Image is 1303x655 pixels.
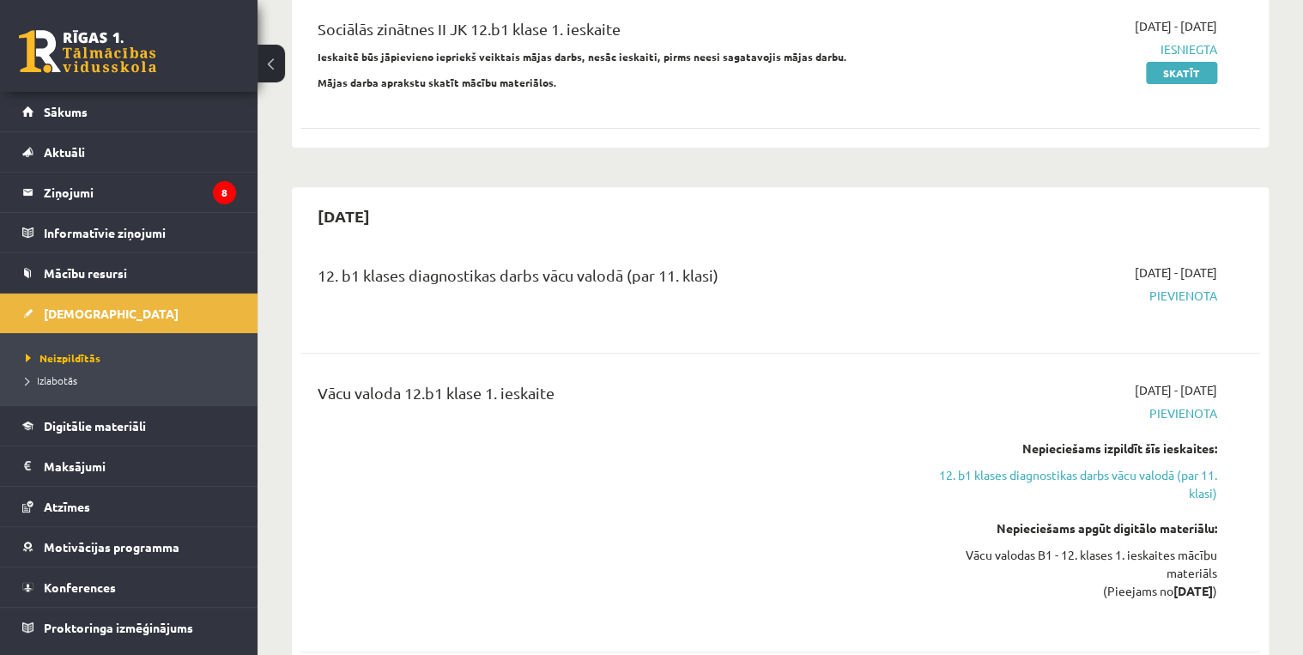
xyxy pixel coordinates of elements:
[44,213,236,252] legend: Informatīvie ziņojumi
[22,567,236,607] a: Konferences
[935,40,1217,58] span: Iesniegta
[44,144,85,160] span: Aktuāli
[22,608,236,647] a: Proktoringa izmēģinājums
[318,50,847,64] strong: Ieskaitē būs jāpievieno iepriekš veiktais mājas darbs, nesāc ieskaiti, pirms neesi sagatavojis mā...
[44,579,116,595] span: Konferences
[44,306,179,321] span: [DEMOGRAPHIC_DATA]
[44,620,193,635] span: Proktoringa izmēģinājums
[1135,17,1217,35] span: [DATE] - [DATE]
[22,446,236,486] a: Maksājumi
[26,350,240,366] a: Neizpildītās
[26,373,77,387] span: Izlabotās
[44,265,127,281] span: Mācību resursi
[318,76,557,89] strong: Mājas darba aprakstu skatīt mācību materiālos.
[935,440,1217,458] div: Nepieciešams izpildīt šīs ieskaites:
[26,373,240,388] a: Izlabotās
[935,519,1217,537] div: Nepieciešams apgūt digitālo materiālu:
[26,351,100,365] span: Neizpildītās
[44,104,88,119] span: Sākums
[22,173,236,212] a: Ziņojumi8
[44,539,179,555] span: Motivācijas programma
[44,173,236,212] legend: Ziņojumi
[44,499,90,514] span: Atzīmes
[22,406,236,446] a: Digitālie materiāli
[19,30,156,73] a: Rīgas 1. Tālmācības vidusskola
[22,294,236,333] a: [DEMOGRAPHIC_DATA]
[935,404,1217,422] span: Pievienota
[1135,264,1217,282] span: [DATE] - [DATE]
[935,546,1217,600] div: Vācu valodas B1 - 12. klases 1. ieskaites mācību materiāls (Pieejams no )
[22,527,236,567] a: Motivācijas programma
[22,487,236,526] a: Atzīmes
[318,17,909,49] div: Sociālās zinātnes II JK 12.b1 klase 1. ieskaite
[1135,381,1217,399] span: [DATE] - [DATE]
[22,213,236,252] a: Informatīvie ziņojumi
[213,181,236,204] i: 8
[318,381,909,413] div: Vācu valoda 12.b1 klase 1. ieskaite
[935,287,1217,305] span: Pievienota
[22,132,236,172] a: Aktuāli
[44,418,146,434] span: Digitālie materiāli
[22,92,236,131] a: Sākums
[44,446,236,486] legend: Maksājumi
[300,196,387,236] h2: [DATE]
[1146,62,1217,84] a: Skatīt
[318,264,909,295] div: 12. b1 klases diagnostikas darbs vācu valodā (par 11. klasi)
[22,253,236,293] a: Mācību resursi
[1173,583,1213,598] strong: [DATE]
[935,466,1217,502] a: 12. b1 klases diagnostikas darbs vācu valodā (par 11. klasi)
